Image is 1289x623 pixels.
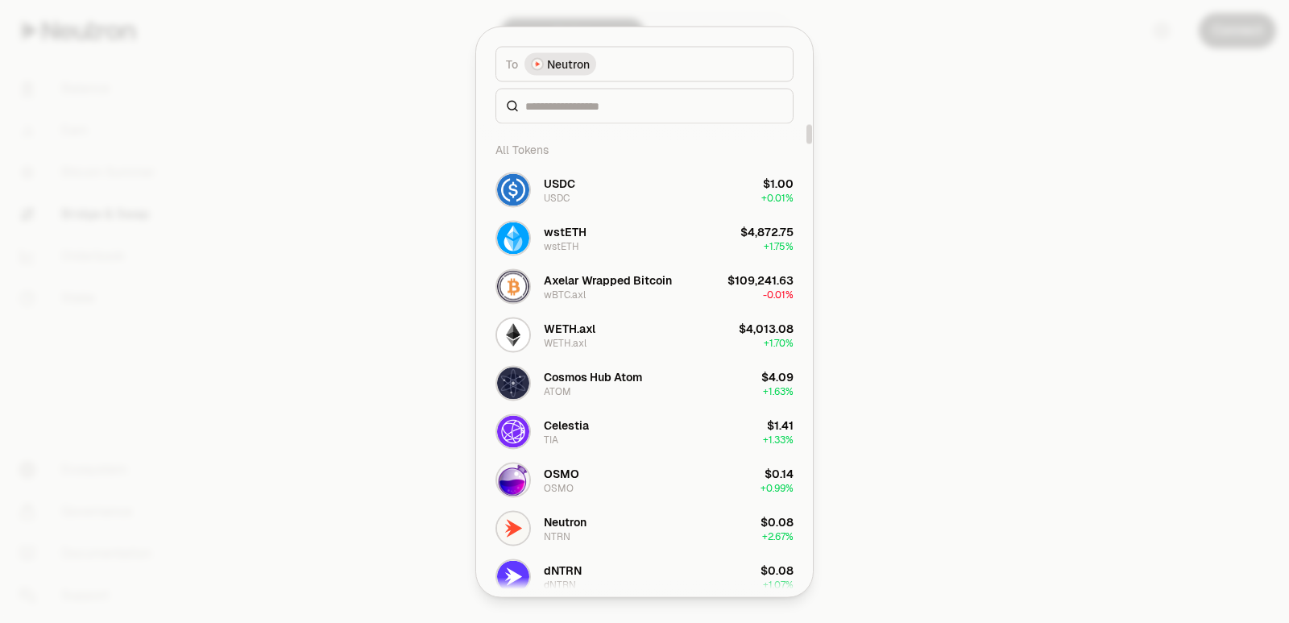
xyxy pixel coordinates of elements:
img: OSMO Logo [497,463,529,496]
button: wstETH LogowstETHwstETH$4,872.75+1.75% [486,214,803,262]
div: $0.14 [765,465,794,481]
div: Cosmos Hub Atom [544,368,642,384]
img: Neutron Logo [533,59,542,69]
span: To [506,56,518,72]
div: $109,241.63 [727,272,794,288]
div: $0.08 [761,513,794,530]
span: + 1.07% [763,578,794,591]
div: OSMO [544,481,574,494]
div: Axelar Wrapped Bitcoin [544,272,672,288]
img: USDC Logo [497,173,529,206]
div: wBTC.axl [544,288,586,301]
div: NTRN [544,530,570,542]
img: NTRN Logo [497,512,529,544]
span: + 1.75% [764,239,794,252]
button: OSMO LogoOSMOOSMO$0.14+0.99% [486,455,803,504]
div: ATOM [544,384,571,397]
img: dNTRN Logo [497,560,529,592]
div: Neutron [544,513,586,530]
div: TIA [544,433,558,446]
button: ToNeutron LogoNeutron [495,46,794,81]
div: Celestia [544,417,589,433]
img: WETH.axl Logo [497,318,529,351]
button: ATOM LogoCosmos Hub AtomATOM$4.09+1.63% [486,359,803,407]
span: + 0.99% [761,481,794,494]
div: All Tokens [486,133,803,165]
button: USDC LogoUSDCUSDC$1.00+0.01% [486,165,803,214]
button: wBTC.axl LogoAxelar Wrapped BitcoinwBTC.axl$109,241.63-0.01% [486,262,803,310]
button: WETH.axl LogoWETH.axlWETH.axl$4,013.08+1.70% [486,310,803,359]
div: $1.00 [763,175,794,191]
div: USDC [544,191,570,204]
div: dNTRN [544,562,582,578]
div: $1.41 [767,417,794,433]
img: wstETH Logo [497,222,529,254]
div: $0.08 [761,562,794,578]
img: wBTC.axl Logo [497,270,529,302]
span: + 0.01% [761,191,794,204]
span: + 1.33% [763,433,794,446]
div: OSMO [544,465,579,481]
span: + 1.70% [764,336,794,349]
button: TIA LogoCelestiaTIA$1.41+1.33% [486,407,803,455]
span: -0.01% [763,288,794,301]
div: $4,013.08 [739,320,794,336]
span: + 2.67% [762,530,794,542]
div: $4,872.75 [740,223,794,239]
div: WETH.axl [544,336,586,349]
div: WETH.axl [544,320,595,336]
button: dNTRN LogodNTRNdNTRN$0.08+1.07% [486,552,803,600]
span: + 1.63% [763,384,794,397]
div: wstETH [544,239,579,252]
div: dNTRN [544,578,576,591]
div: USDC [544,175,575,191]
img: TIA Logo [497,415,529,447]
button: NTRN LogoNeutronNTRN$0.08+2.67% [486,504,803,552]
span: Neutron [547,56,590,72]
div: $4.09 [761,368,794,384]
div: wstETH [544,223,586,239]
img: ATOM Logo [497,367,529,399]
